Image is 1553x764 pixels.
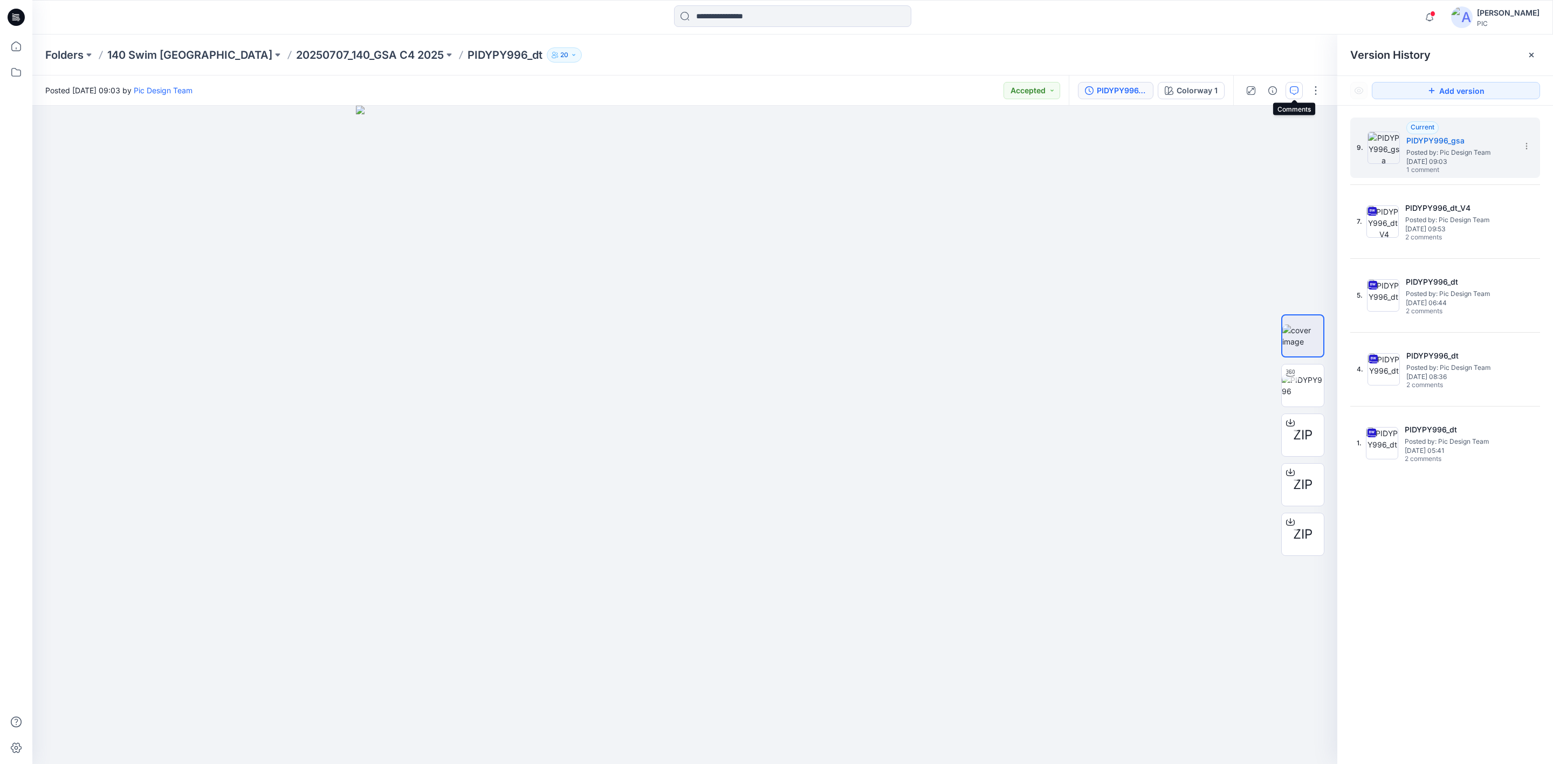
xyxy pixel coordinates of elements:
span: [DATE] 08:36 [1406,373,1514,381]
p: 20 [560,49,568,61]
div: Colorway 1 [1177,85,1218,97]
span: 1. [1357,438,1362,448]
span: [DATE] 09:53 [1405,225,1513,233]
span: Posted [DATE] 09:03 by [45,85,193,96]
span: [DATE] 09:03 [1406,158,1514,166]
span: Posted by: Pic Design Team [1406,288,1514,299]
span: 5. [1357,291,1363,300]
h5: PIDYPY996_dt [1406,276,1514,288]
img: PIDYPY996_dt_V4 [1366,205,1399,238]
span: Posted by: Pic Design Team [1406,147,1514,158]
h5: PIDYPY996_dt_V4 [1405,202,1513,215]
span: 2 comments [1406,381,1482,390]
span: Posted by: Pic Design Team [1406,362,1514,373]
h5: PIDYPY996_gsa [1406,134,1514,147]
span: 1 comment [1406,166,1482,175]
span: Current [1411,123,1434,131]
div: PIC [1477,19,1540,27]
img: PIDYPY996_gsa [1368,132,1400,164]
span: 2 comments [1405,455,1480,464]
span: 2 comments [1405,233,1481,242]
span: 2 comments [1406,307,1481,316]
h5: PIDYPY996_dt [1405,423,1513,436]
span: [DATE] 05:41 [1405,447,1513,455]
button: Colorway 1 [1158,82,1225,99]
span: ZIP [1293,425,1313,445]
img: cover image [1282,325,1323,347]
img: PIDYPY996 [1282,374,1324,397]
button: Close [1527,51,1536,59]
img: PIDYPY996_dt [1366,427,1398,459]
p: PIDYPY996_dt [468,47,542,63]
span: Version History [1350,49,1431,61]
img: eyJhbGciOiJIUzI1NiIsImtpZCI6IjAiLCJzbHQiOiJzZXMiLCJ0eXAiOiJKV1QifQ.eyJkYXRhIjp7InR5cGUiOiJzdG9yYW... [356,106,1014,764]
h5: PIDYPY996_dt [1406,349,1514,362]
img: PIDYPY996_dt [1367,279,1399,312]
a: 20250707_140_GSA C4 2025 [296,47,444,63]
span: ZIP [1293,525,1313,544]
img: PIDYPY996_dt [1368,353,1400,386]
span: Posted by: Pic Design Team [1405,215,1513,225]
span: Posted by: Pic Design Team [1405,436,1513,447]
button: Show Hidden Versions [1350,82,1368,99]
button: 20 [547,47,582,63]
button: Add version [1372,82,1540,99]
button: Details [1264,82,1281,99]
span: ZIP [1293,475,1313,494]
span: 4. [1357,364,1363,374]
img: avatar [1451,6,1473,28]
button: PIDYPY996_gsa [1078,82,1153,99]
span: 9. [1357,143,1363,153]
span: [DATE] 06:44 [1406,299,1514,307]
div: PIDYPY996_gsa [1097,85,1146,97]
a: 140 Swim [GEOGRAPHIC_DATA] [107,47,272,63]
div: [PERSON_NAME] [1477,6,1540,19]
span: 7. [1357,217,1362,226]
a: Pic Design Team [134,86,193,95]
a: Folders [45,47,84,63]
